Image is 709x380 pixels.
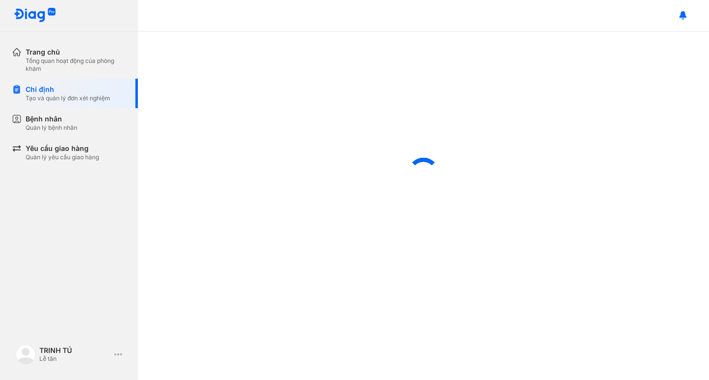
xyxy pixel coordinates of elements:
[26,94,110,102] div: Tạo và quản lý đơn xét nghiệm
[26,144,99,153] div: Yêu cầu giao hàng
[14,8,56,23] img: logo
[39,346,110,355] div: TRINH TÚ
[26,114,77,124] div: Bệnh nhân
[26,47,126,57] div: Trang chủ
[26,153,99,161] div: Quản lý yêu cầu giao hàng
[26,57,126,73] div: Tổng quan hoạt động của phòng khám
[26,124,77,132] div: Quản lý bệnh nhân
[16,345,35,364] img: logo
[26,85,110,94] div: Chỉ định
[39,355,110,363] div: Lễ tân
